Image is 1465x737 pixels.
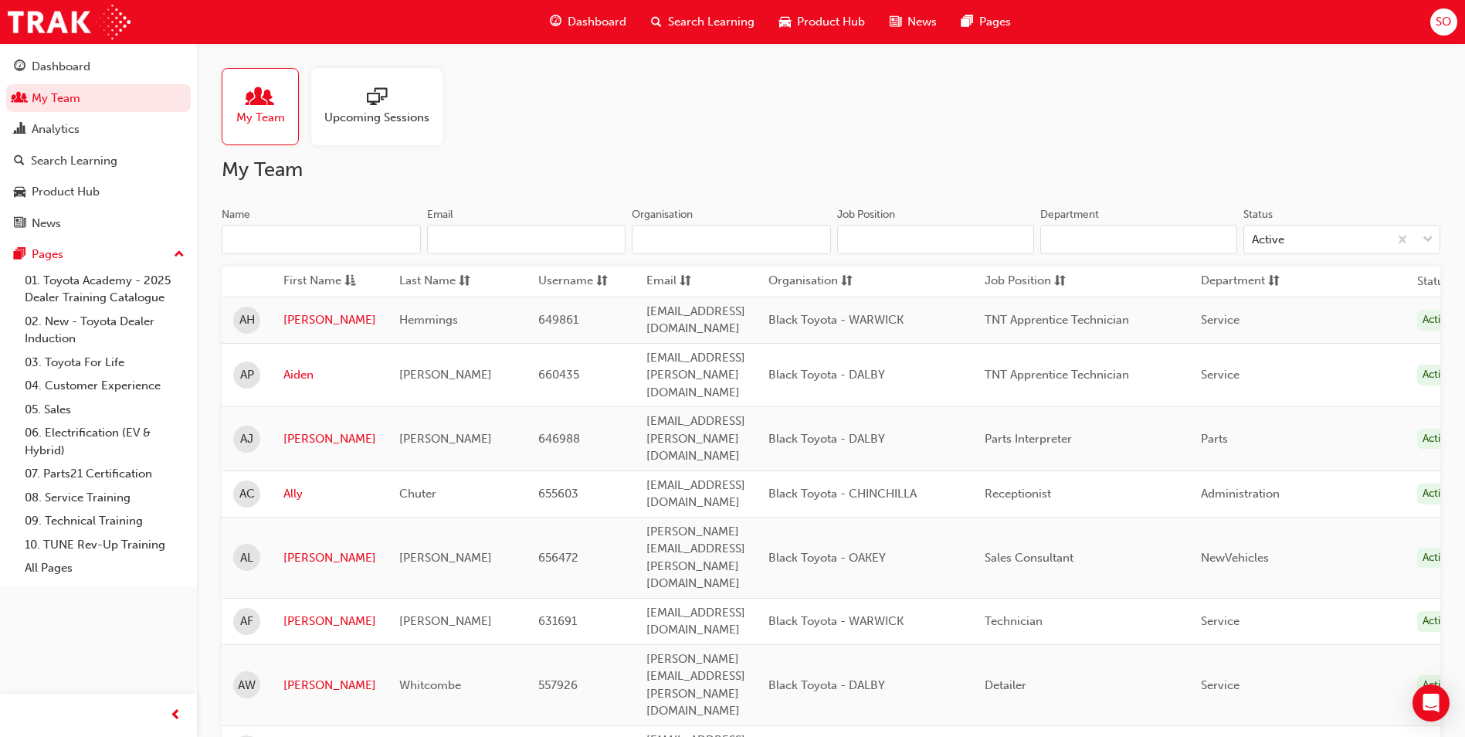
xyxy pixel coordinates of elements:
[646,351,745,399] span: [EMAIL_ADDRESS][PERSON_NAME][DOMAIN_NAME]
[1252,231,1284,249] div: Active
[890,12,901,32] span: news-icon
[239,485,255,503] span: AC
[1201,272,1286,291] button: Departmentsorting-icon
[6,178,191,206] a: Product Hub
[985,678,1026,692] span: Detailer
[907,13,937,31] span: News
[1201,368,1239,382] span: Service
[985,551,1073,565] span: Sales Consultant
[538,487,578,501] span: 655603
[240,430,253,448] span: AJ
[538,272,593,291] span: Username
[240,613,253,630] span: AF
[550,12,561,32] span: guage-icon
[877,6,949,38] a: news-iconNews
[1201,678,1239,692] span: Service
[222,225,421,254] input: Name
[1268,272,1280,291] span: sorting-icon
[646,606,745,637] span: [EMAIL_ADDRESS][DOMAIN_NAME]
[283,677,376,695] a: [PERSON_NAME]
[949,6,1023,38] a: pages-iconPages
[632,207,693,222] div: Organisation
[399,614,492,628] span: [PERSON_NAME]
[6,209,191,238] a: News
[985,614,1043,628] span: Technician
[427,207,453,222] div: Email
[646,272,731,291] button: Emailsorting-icon
[19,269,191,310] a: 01. Toyota Academy - 2025 Dealer Training Catalogue
[14,217,25,231] span: news-icon
[767,6,877,38] a: car-iconProduct Hub
[1417,548,1457,569] div: Active
[768,432,885,446] span: Black Toyota - DALBY
[6,240,191,269] button: Pages
[768,272,853,291] button: Organisationsorting-icon
[538,551,578,565] span: 656472
[837,207,895,222] div: Job Position
[646,304,745,336] span: [EMAIL_ADDRESS][DOMAIN_NAME]
[222,158,1440,182] h2: My Team
[1423,230,1433,250] span: down-icon
[646,478,745,510] span: [EMAIL_ADDRESS][DOMAIN_NAME]
[19,486,191,510] a: 08. Service Training
[985,432,1072,446] span: Parts Interpreter
[311,68,455,145] a: Upcoming Sessions
[1417,429,1457,450] div: Active
[32,183,100,201] div: Product Hub
[768,487,917,501] span: Black Toyota - CHINCHILLA
[596,272,608,291] span: sorting-icon
[31,152,117,170] div: Search Learning
[399,313,458,327] span: Hemmings
[427,225,626,254] input: Email
[6,115,191,144] a: Analytics
[32,121,80,138] div: Analytics
[768,272,838,291] span: Organisation
[239,311,255,329] span: AH
[399,551,492,565] span: [PERSON_NAME]
[283,549,376,567] a: [PERSON_NAME]
[979,13,1011,31] span: Pages
[1040,225,1237,254] input: Department
[985,313,1129,327] span: TNT Apprentice Technician
[646,525,745,591] span: [PERSON_NAME][EMAIL_ADDRESS][PERSON_NAME][DOMAIN_NAME]
[19,556,191,580] a: All Pages
[538,272,623,291] button: Usernamesorting-icon
[6,53,191,81] a: Dashboard
[399,368,492,382] span: [PERSON_NAME]
[1417,675,1457,696] div: Active
[680,272,691,291] span: sorting-icon
[538,614,577,628] span: 631691
[1201,614,1239,628] span: Service
[222,68,311,145] a: My Team
[1201,432,1228,446] span: Parts
[639,6,767,38] a: search-iconSearch Learning
[222,207,250,222] div: Name
[240,366,254,384] span: AP
[14,92,25,106] span: people-icon
[985,368,1129,382] span: TNT Apprentice Technician
[1040,207,1099,222] div: Department
[538,678,578,692] span: 557926
[19,421,191,462] a: 06. Electrification (EV & Hybrid)
[1436,13,1451,31] span: SO
[538,368,579,382] span: 660435
[19,374,191,398] a: 04. Customer Experience
[283,366,376,384] a: Aiden
[19,509,191,533] a: 09. Technical Training
[14,248,25,262] span: pages-icon
[1243,207,1273,222] div: Status
[1417,310,1457,331] div: Active
[6,84,191,113] a: My Team
[651,12,662,32] span: search-icon
[19,462,191,486] a: 07. Parts21 Certification
[1201,551,1269,565] span: NewVehicles
[646,272,677,291] span: Email
[238,677,256,695] span: AW
[1201,313,1239,327] span: Service
[19,398,191,422] a: 05. Sales
[538,313,578,327] span: 649861
[668,13,755,31] span: Search Learning
[632,225,831,254] input: Organisation
[1417,365,1457,385] div: Active
[1417,484,1457,504] div: Active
